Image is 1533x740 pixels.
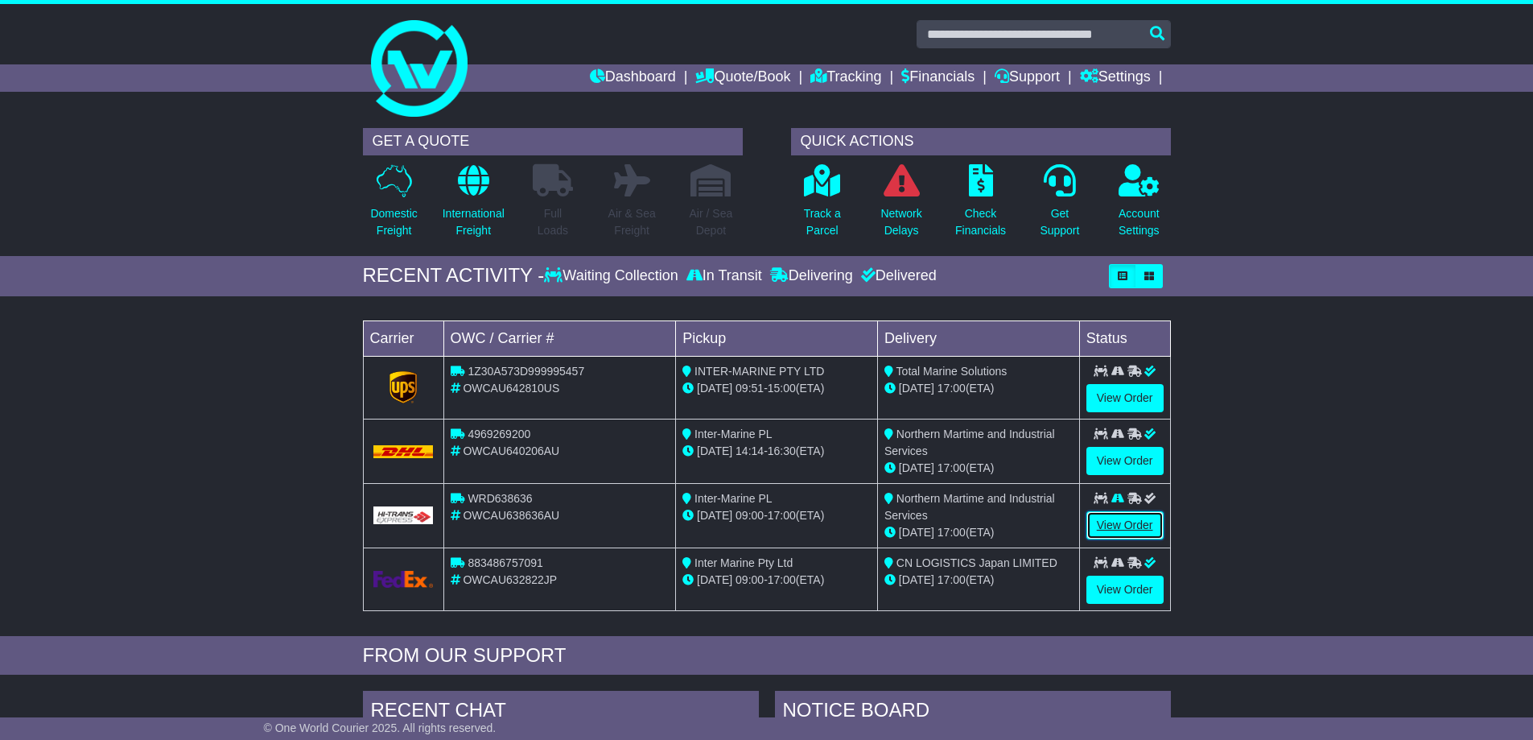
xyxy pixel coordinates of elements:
[468,428,530,440] span: 4969269200
[768,444,796,457] span: 16:30
[697,573,732,586] span: [DATE]
[884,524,1073,541] div: (ETA)
[736,573,764,586] span: 09:00
[443,320,676,356] td: OWC / Carrier #
[369,163,418,248] a: DomesticFreight
[955,205,1006,239] p: Check Financials
[697,509,732,522] span: [DATE]
[373,445,434,458] img: DHL.png
[682,572,871,589] div: - (ETA)
[590,64,676,92] a: Dashboard
[544,267,682,285] div: Waiting Collection
[736,382,764,395] span: 09:51
[896,556,1057,569] span: CN LOGISTICS Japan LIMITED
[370,205,417,239] p: Domestic Freight
[995,64,1060,92] a: Support
[768,382,796,395] span: 15:00
[695,64,790,92] a: Quote/Book
[884,460,1073,477] div: (ETA)
[804,205,841,239] p: Track a Parcel
[533,205,573,239] p: Full Loads
[1086,384,1164,412] a: View Order
[1086,511,1164,539] a: View Order
[803,163,842,248] a: Track aParcel
[264,721,497,734] span: © One World Courier 2025. All rights reserved.
[880,205,921,239] p: Network Delays
[694,556,793,569] span: Inter Marine Pty Ltd
[884,572,1073,589] div: (ETA)
[373,571,434,588] img: GetCarrierServiceLogo
[938,382,966,395] span: 17:00
[884,492,1055,522] span: Northern Martime and Industrial Services
[899,573,934,586] span: [DATE]
[694,492,772,505] span: Inter-Marine PL
[899,461,934,474] span: [DATE]
[1039,163,1080,248] a: GetSupport
[791,128,1171,155] div: QUICK ACTIONS
[1080,64,1151,92] a: Settings
[938,526,966,539] span: 17:00
[901,64,975,92] a: Financials
[682,443,871,460] div: - (ETA)
[442,163,505,248] a: InternationalFreight
[463,382,559,395] span: OWCAU642810US
[1086,447,1164,475] a: View Order
[697,382,732,395] span: [DATE]
[682,507,871,524] div: - (ETA)
[1040,205,1079,239] p: Get Support
[899,382,934,395] span: [DATE]
[468,492,532,505] span: WRD638636
[1086,576,1164,604] a: View Order
[896,365,1008,378] span: Total Marine Solutions
[880,163,922,248] a: NetworkDelays
[363,128,743,155] div: GET A QUOTE
[608,205,656,239] p: Air & Sea Freight
[463,573,557,586] span: OWCAU632822JP
[884,428,1055,457] span: Northern Martime and Industrial Services
[389,371,417,403] img: GetCarrierServiceLogo
[697,444,732,457] span: [DATE]
[877,320,1079,356] td: Delivery
[676,320,878,356] td: Pickup
[443,205,505,239] p: International Freight
[938,573,966,586] span: 17:00
[899,526,934,539] span: [DATE]
[810,64,881,92] a: Tracking
[363,264,545,287] div: RECENT ACTIVITY -
[766,267,857,285] div: Delivering
[463,444,559,457] span: OWCAU640206AU
[954,163,1007,248] a: CheckFinancials
[468,365,584,378] span: 1Z30A573D999995457
[775,691,1171,734] div: NOTICE BOARD
[857,267,937,285] div: Delivered
[736,509,764,522] span: 09:00
[682,380,871,397] div: - (ETA)
[1119,205,1160,239] p: Account Settings
[363,644,1171,668] div: FROM OUR SUPPORT
[1118,163,1160,248] a: AccountSettings
[694,428,772,440] span: Inter-Marine PL
[690,205,733,239] p: Air / Sea Depot
[768,509,796,522] span: 17:00
[736,444,764,457] span: 14:14
[1079,320,1170,356] td: Status
[694,365,824,378] span: INTER-MARINE PTY LTD
[768,573,796,586] span: 17:00
[373,506,434,524] img: GetCarrierServiceLogo
[884,380,1073,397] div: (ETA)
[938,461,966,474] span: 17:00
[363,320,443,356] td: Carrier
[682,267,766,285] div: In Transit
[363,691,759,734] div: RECENT CHAT
[463,509,559,522] span: OWCAU638636AU
[468,556,542,569] span: 883486757091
